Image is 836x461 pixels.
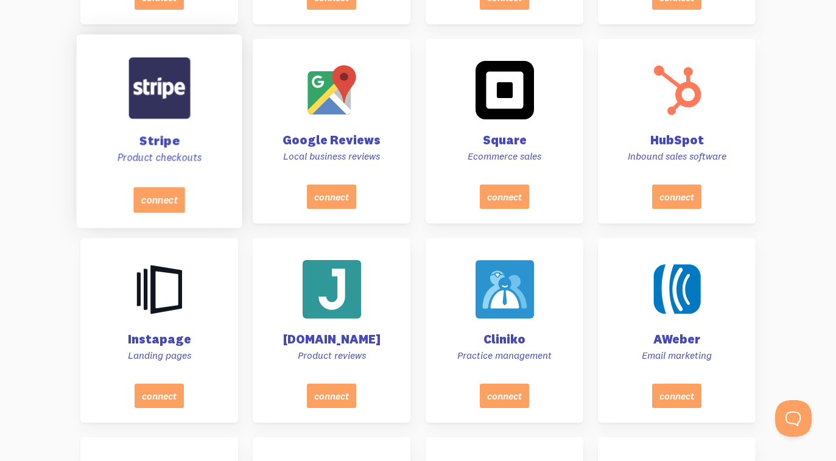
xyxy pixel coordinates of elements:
[440,349,569,362] p: Practice management
[253,39,410,223] a: Google Reviews Local business reviews connect
[775,400,812,437] iframe: Help Scout Beacon - Open
[307,185,356,209] button: connect
[77,35,242,228] a: Stripe Product checkouts connect
[598,39,756,223] a: HubSpot Inbound sales software connect
[480,384,529,408] button: connect
[95,333,223,345] h4: Instapage
[135,384,184,408] button: connect
[613,333,741,345] h4: AWeber
[652,384,701,408] button: connect
[267,150,396,163] p: Local business reviews
[598,238,756,423] a: AWeber Email marketing connect
[613,134,741,146] h4: HubSpot
[440,333,569,345] h4: Cliniko
[80,238,238,423] a: Instapage Landing pages connect
[253,238,410,423] a: [DOMAIN_NAME] Product reviews connect
[426,238,583,423] a: Cliniko Practice management connect
[613,150,741,163] p: Inbound sales software
[613,349,741,362] p: Email marketing
[426,39,583,223] a: Square Ecommerce sales connect
[95,349,223,362] p: Landing pages
[267,349,396,362] p: Product reviews
[307,384,356,408] button: connect
[267,333,396,345] h4: [DOMAIN_NAME]
[652,185,701,209] button: connect
[92,134,227,147] h4: Stripe
[440,150,569,163] p: Ecommerce sales
[480,185,529,209] button: connect
[92,151,227,164] p: Product checkouts
[440,134,569,146] h4: Square
[267,134,396,146] h4: Google Reviews
[133,187,185,213] button: connect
